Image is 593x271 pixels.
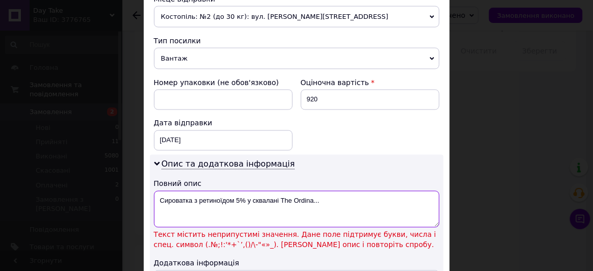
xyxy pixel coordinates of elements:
[154,48,440,69] span: Вантаж
[154,258,440,268] div: Додаткова інформація
[154,37,201,45] span: Тип посилки
[154,179,440,189] div: Повний опис
[154,6,440,28] span: Костопіль: №2 (до 30 кг): вул. [PERSON_NAME][STREET_ADDRESS]
[154,230,440,250] span: Текст містить неприпустимі значення. Дане поле підтримує букви, числа і спец. символ (.№;!:'*+`’,...
[154,118,293,128] div: Дата відправки
[301,77,440,88] div: Оціночна вартість
[162,159,295,170] span: Опис та додаткова інформація
[154,77,293,88] div: Номер упаковки (не обов'язково)
[154,191,440,228] textarea: Сироватка з ретиноїдом 5% у сквалані The Ordina...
